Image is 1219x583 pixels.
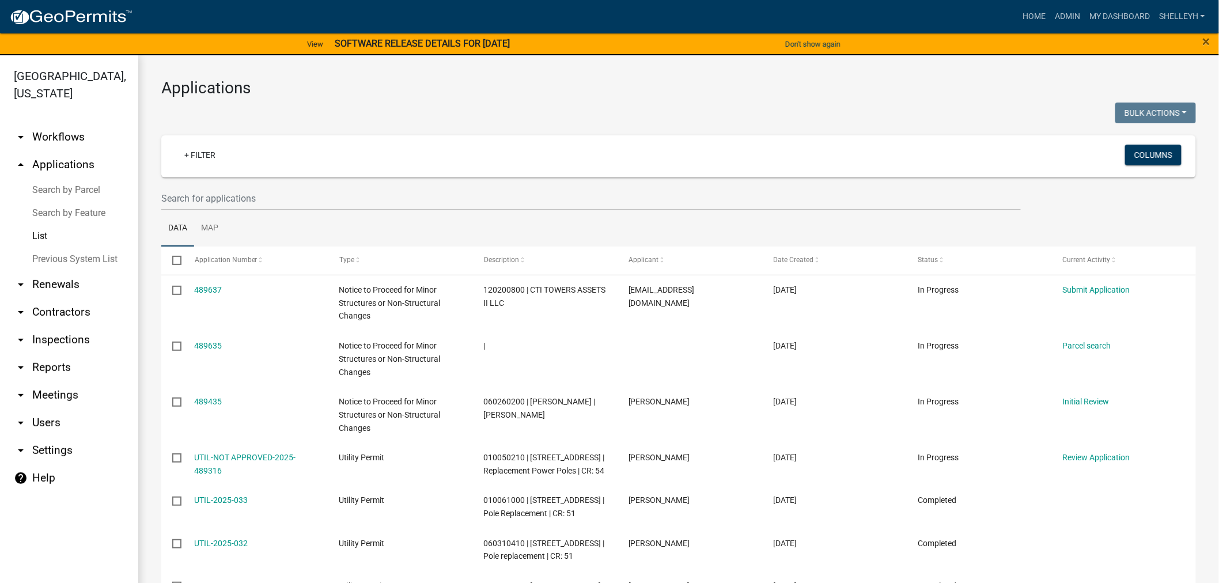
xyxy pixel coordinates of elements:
[339,397,441,433] span: Notice to Proceed for Minor Structures or Non-Structural Changes
[195,256,258,264] span: Application Number
[773,495,797,505] span: 10/07/2025
[1062,256,1110,264] span: Current Activity
[484,256,519,264] span: Description
[183,247,328,274] datatable-header-cell: Application Number
[918,397,959,406] span: In Progress
[1203,35,1210,48] button: Close
[194,210,225,247] a: Map
[773,539,797,548] span: 10/07/2025
[302,35,328,54] a: View
[161,78,1196,98] h3: Applications
[328,247,472,274] datatable-header-cell: Type
[484,341,486,350] span: |
[195,453,296,475] a: UTIL-NOT APPROVED-2025-489316
[773,285,797,294] span: 10/08/2025
[773,341,797,350] span: 10/08/2025
[335,38,510,49] strong: SOFTWARE RELEASE DETAILS FOR [DATE]
[629,256,658,264] span: Applicant
[1062,285,1130,294] a: Submit Application
[773,453,797,462] span: 10/07/2025
[473,247,618,274] datatable-header-cell: Description
[161,187,1021,210] input: Search for applications
[918,285,959,294] span: In Progress
[629,539,690,548] span: Deborah A. Grosko
[484,285,606,308] span: 120200800 | CTI TOWERS ASSETS II LLC
[918,341,959,350] span: In Progress
[484,453,605,475] span: 010050210 | 1711 370TH AVE | Replacement Power Poles | CR: 54
[629,285,695,308] span: aadelman@smj-llc.com
[918,453,959,462] span: In Progress
[14,130,28,144] i: arrow_drop_down
[339,285,441,321] span: Notice to Proceed for Minor Structures or Non-Structural Changes
[1062,397,1109,406] a: Initial Review
[195,341,222,350] a: 489635
[918,539,956,548] span: Completed
[14,158,28,172] i: arrow_drop_up
[339,539,385,548] span: Utility Permit
[1203,33,1210,50] span: ×
[195,397,222,406] a: 489435
[629,495,690,505] span: Deborah A. Grosko
[339,495,385,505] span: Utility Permit
[1018,6,1050,28] a: Home
[339,453,385,462] span: Utility Permit
[195,285,222,294] a: 489637
[175,145,225,165] a: + Filter
[918,495,956,505] span: Completed
[918,256,938,264] span: Status
[14,278,28,291] i: arrow_drop_down
[762,247,907,274] datatable-header-cell: Date Created
[907,247,1051,274] datatable-header-cell: Status
[14,388,28,402] i: arrow_drop_down
[14,471,28,485] i: help
[773,397,797,406] span: 10/07/2025
[1062,453,1130,462] a: Review Application
[161,247,183,274] datatable-header-cell: Select
[1050,6,1085,28] a: Admin
[629,453,690,462] span: Deborah A. Grosko
[773,256,813,264] span: Date Created
[14,333,28,347] i: arrow_drop_down
[14,416,28,430] i: arrow_drop_down
[14,305,28,319] i: arrow_drop_down
[484,495,605,518] span: 010061000 | 37790 CO LINE RD W | Pole Replacement | CR: 51
[1051,247,1196,274] datatable-header-cell: Current Activity
[14,444,28,457] i: arrow_drop_down
[339,341,441,377] span: Notice to Proceed for Minor Structures or Non-Structural Changes
[161,210,194,247] a: Data
[1062,341,1111,350] a: Parcel search
[484,397,596,419] span: 060260200 | SHAWN M DANBERRY | BRANDIS K DANBERRY
[1125,145,1182,165] button: Columns
[618,247,762,274] datatable-header-cell: Applicant
[484,539,605,561] span: 060310410 | 53 380TH AVE | Pole replacement | CR: 51
[195,539,248,548] a: UTIL-2025-032
[1115,103,1196,123] button: Bulk Actions
[629,397,690,406] span: Brandis Danberry
[195,495,248,505] a: UTIL-2025-033
[1085,6,1154,28] a: My Dashboard
[781,35,845,54] button: Don't show again
[339,256,354,264] span: Type
[14,361,28,374] i: arrow_drop_down
[1154,6,1210,28] a: shelleyh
